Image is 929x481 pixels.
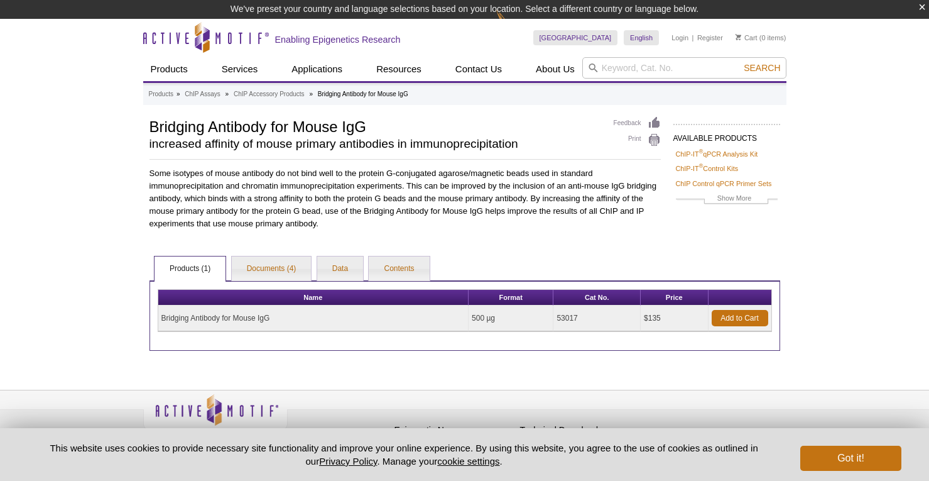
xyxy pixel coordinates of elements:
a: Applications [284,57,350,81]
td: $135 [641,306,708,331]
button: cookie settings [437,456,499,467]
td: 53017 [553,306,641,331]
h2: increased affinity of mouse primary antibodies in immunoprecipitation [149,138,601,150]
h4: Epigenetic News [394,425,514,436]
a: Cart [736,33,758,42]
a: Products (1) [155,257,225,282]
li: | [692,30,694,45]
a: Contents [369,257,429,282]
th: Price [641,290,708,306]
a: Privacy Policy [294,423,343,442]
td: 500 µg [469,306,553,331]
a: Privacy Policy [319,456,377,467]
button: Search [740,62,784,74]
input: Keyword, Cat. No. [582,57,786,79]
li: (0 items) [736,30,786,45]
sup: ® [699,148,704,155]
a: About Us [528,57,582,81]
a: ChIP Accessory Products [234,89,305,100]
a: ChIP Control qPCR Primer Sets [676,178,772,189]
a: Login [671,33,688,42]
th: Cat No. [553,290,641,306]
li: » [225,91,229,97]
img: Active Motif, [143,390,288,441]
h2: AVAILABLE PRODUCTS [673,124,780,147]
sup: ® [699,163,704,170]
button: Got it! [800,446,901,471]
li: » [177,91,180,97]
h2: Enabling Epigenetics Research [275,34,401,45]
a: Resources [369,57,429,81]
a: Show More [676,192,778,207]
a: Feedback [614,116,661,130]
a: ChIP-IT®qPCR Analysis Kit [676,148,758,160]
a: Products [149,89,173,100]
h4: Technical Downloads [520,425,639,436]
li: » [309,91,313,97]
span: Search [744,63,780,73]
a: Print [614,133,661,147]
a: Register [697,33,723,42]
a: Products [143,57,195,81]
a: Data [317,257,363,282]
th: Name [158,290,469,306]
td: Bridging Antibody for Mouse IgG [158,306,469,331]
table: Click to Verify - This site chose Symantec SSL for secure e-commerce and confidential communicati... [646,412,740,440]
a: English [624,30,659,45]
a: Documents (4) [232,257,312,282]
h1: Bridging Antibody for Mouse IgG [149,116,601,135]
img: Your Cart [736,34,741,40]
a: Services [214,57,266,81]
p: This website uses cookies to provide necessary site functionality and improve your online experie... [28,441,780,468]
a: [GEOGRAPHIC_DATA] [533,30,618,45]
a: Add to Cart [712,310,768,326]
a: ChIP-IT®Control Kits [676,163,739,174]
a: Contact Us [448,57,509,81]
a: ChIP Assays [185,89,220,100]
p: Some isotypes of mouse antibody do not bind well to the protein G-conjugated agarose/magnetic bea... [149,167,661,230]
img: Change Here [496,9,530,39]
li: Bridging Antibody for Mouse IgG [318,91,408,97]
th: Format [469,290,553,306]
